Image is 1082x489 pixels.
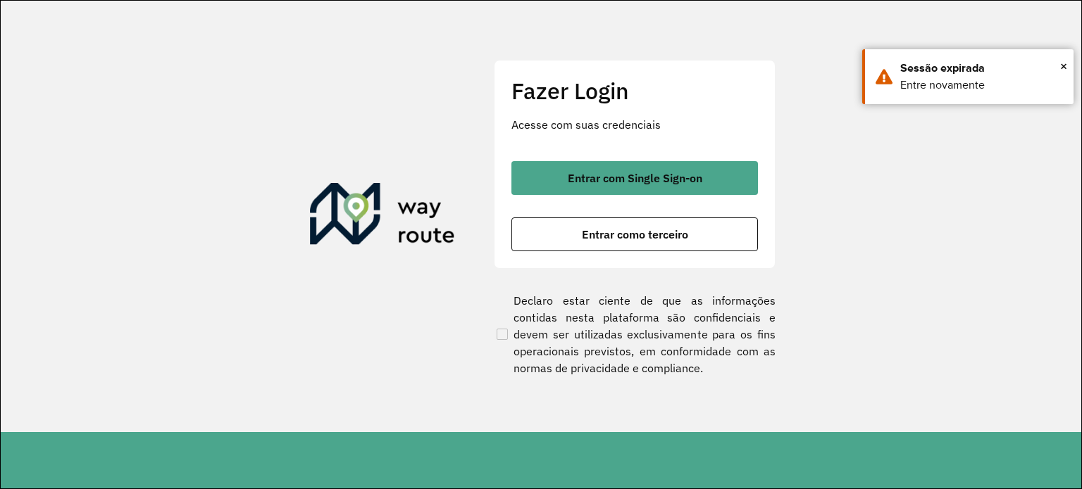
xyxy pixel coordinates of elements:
span: Entrar com Single Sign-on [568,172,702,184]
div: Entre novamente [900,77,1063,94]
button: button [511,161,758,195]
span: Entrar como terceiro [582,229,688,240]
p: Acesse com suas credenciais [511,116,758,133]
h2: Fazer Login [511,77,758,104]
button: Close [1060,56,1067,77]
div: Sessão expirada [900,60,1063,77]
img: Roteirizador AmbevTech [310,183,455,250]
label: Declaro estar ciente de que as informações contidas nesta plataforma são confidenciais e devem se... [494,292,776,376]
button: button [511,217,758,251]
span: × [1060,56,1067,77]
